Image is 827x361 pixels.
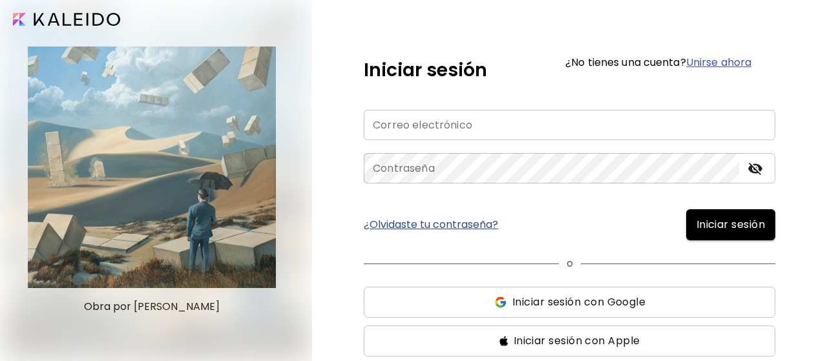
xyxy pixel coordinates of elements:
[565,57,751,68] h6: ¿No tienes una cuenta?
[494,296,507,309] img: ss
[686,55,751,70] a: Unirse ahora
[364,57,487,84] h5: Iniciar sesión
[696,217,765,232] span: Iniciar sesión
[364,325,775,356] button: ssIniciar sesión con Apple
[744,158,766,180] button: toggle password visibility
[364,287,775,318] button: ssIniciar sesión con Google
[514,333,640,349] span: Iniciar sesión con Apple
[686,209,775,240] button: Iniciar sesión
[364,220,498,230] a: ¿Olvidaste tu contraseña?
[512,294,645,310] span: Iniciar sesión con Google
[567,256,573,271] p: o
[499,336,508,346] img: ss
